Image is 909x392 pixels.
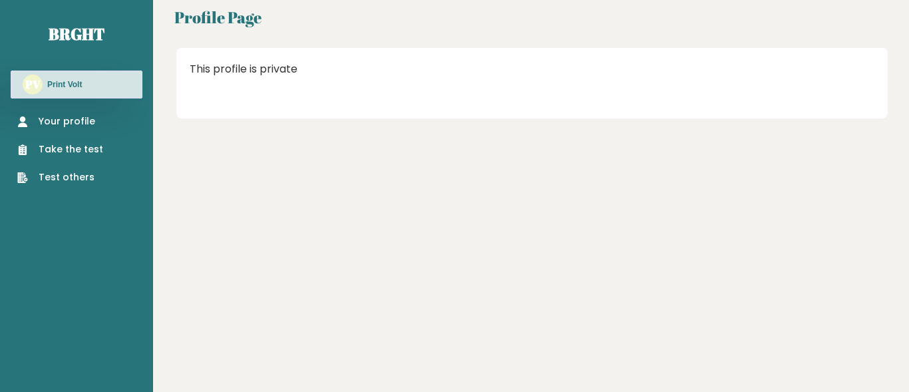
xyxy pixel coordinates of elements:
[17,170,103,184] a: Test others
[17,142,103,156] a: Take the test
[49,23,104,45] a: Brght
[47,79,82,90] h3: Print Volt
[174,7,262,28] div: Profile Page
[25,77,41,92] text: PV
[17,114,103,128] a: Your profile
[190,61,529,77] div: This profile is private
